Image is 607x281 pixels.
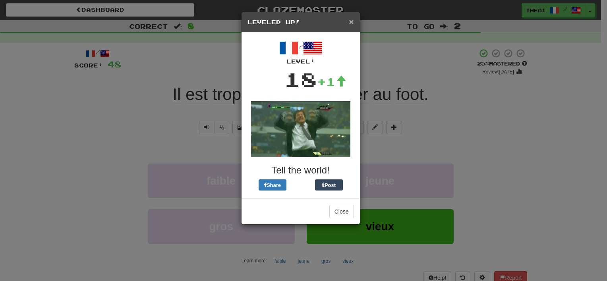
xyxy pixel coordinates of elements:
[251,101,350,157] img: soccer-coach-2-a9306edb2ed3f6953285996bb4238f2040b39cbea5cfbac61ac5b5c8179d3151.gif
[317,74,346,90] div: +1
[286,179,315,191] iframe: X Post Button
[247,18,354,26] h5: Leveled Up!
[349,17,354,26] span: ×
[329,205,354,218] button: Close
[247,58,354,65] div: Level:
[259,179,286,191] button: Share
[284,65,317,93] div: 18
[247,165,354,175] h3: Tell the world!
[247,38,354,65] div: /
[315,179,343,191] button: Post
[349,17,354,26] button: Close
